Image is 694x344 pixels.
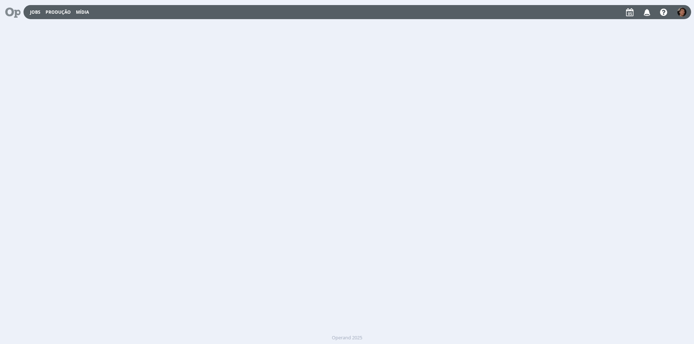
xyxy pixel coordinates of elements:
a: Produção [46,9,71,15]
a: Mídia [76,9,89,15]
img: P [677,8,686,17]
button: Produção [43,9,73,15]
button: P [677,6,687,18]
button: Jobs [28,9,43,15]
a: Jobs [30,9,40,15]
button: Mídia [74,9,91,15]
